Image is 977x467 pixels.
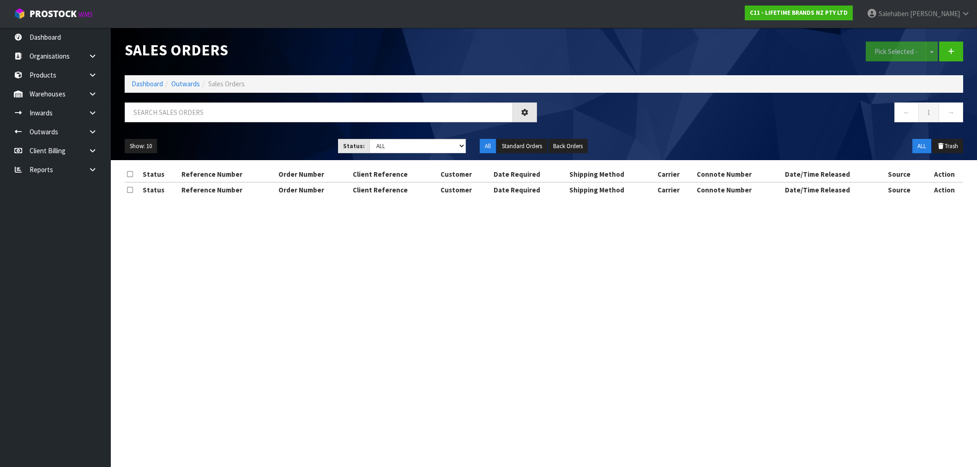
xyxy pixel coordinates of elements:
a: 1 [918,102,939,122]
button: Trash [932,139,963,154]
a: ← [894,102,919,122]
button: Pick Selected - [866,42,926,61]
a: Outwards [171,79,200,88]
th: Carrier [655,182,695,197]
img: cube-alt.png [14,8,25,19]
button: Standard Orders [497,139,547,154]
nav: Page navigation [551,102,963,125]
strong: C11 - LIFETIME BRANDS NZ PTY LTD [750,9,848,17]
button: Show: 10 [125,139,157,154]
th: Source [886,167,926,182]
th: Client Reference [350,182,438,197]
input: Search sales orders [125,102,513,122]
th: Order Number [276,167,350,182]
th: Status [140,182,179,197]
th: Client Reference [350,167,438,182]
th: Carrier [655,167,695,182]
th: Reference Number [179,167,276,182]
strong: Status: [343,142,365,150]
th: Date/Time Released [783,167,886,182]
th: Reference Number [179,182,276,197]
th: Order Number [276,182,350,197]
span: Sales Orders [208,79,245,88]
th: Action [926,182,963,197]
th: Date Required [491,167,567,182]
th: Connote Number [694,167,782,182]
button: ALL [912,139,931,154]
button: All [480,139,496,154]
th: Date Required [491,182,567,197]
th: Shipping Method [567,167,655,182]
th: Shipping Method [567,182,655,197]
span: Salehaben [879,9,909,18]
button: Back Orders [548,139,588,154]
span: [PERSON_NAME] [910,9,960,18]
h1: Sales Orders [125,42,537,59]
th: Customer [438,182,491,197]
th: Action [926,167,963,182]
a: Dashboard [132,79,163,88]
th: Status [140,167,179,182]
th: Customer [438,167,491,182]
small: WMS [78,10,93,19]
span: ProStock [30,8,77,20]
th: Date/Time Released [783,182,886,197]
th: Connote Number [694,182,782,197]
th: Source [886,182,926,197]
a: → [939,102,963,122]
a: C11 - LIFETIME BRANDS NZ PTY LTD [745,6,853,20]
